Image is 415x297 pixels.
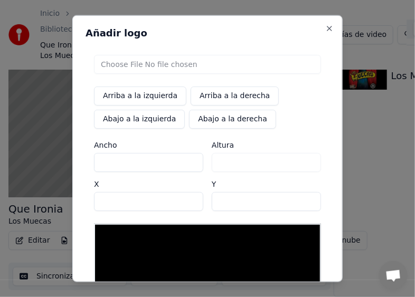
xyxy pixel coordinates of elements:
[94,86,186,105] button: Arriba a la izquierda
[86,28,329,37] h2: Añadir logo
[191,86,279,105] button: Arriba a la derecha
[212,180,321,187] label: Y
[94,109,185,128] button: Abajo a la izquierda
[212,141,321,148] label: Altura
[94,180,203,187] label: X
[94,141,203,148] label: Ancho
[189,109,276,128] button: Abajo a la derecha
